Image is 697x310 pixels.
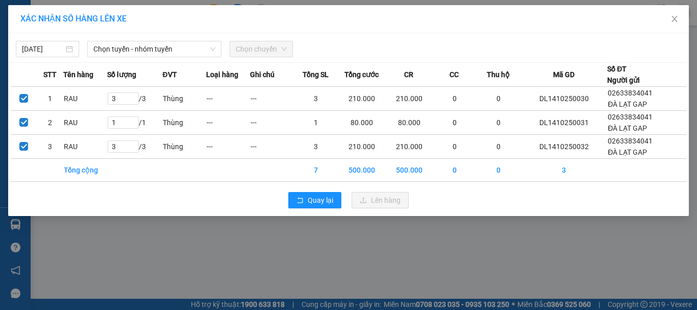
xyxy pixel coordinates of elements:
td: Thùng [162,111,206,135]
td: 210.000 [385,87,433,111]
td: DL1410250030 [520,87,607,111]
span: ĐVT [162,69,177,80]
td: --- [206,135,250,159]
span: ĐÀ LẠT GAP [608,148,647,156]
td: 80.000 [385,111,433,135]
span: Chọn chuyến [236,41,287,57]
span: CR [404,69,413,80]
td: 210.000 [338,87,385,111]
span: Tên hàng [63,69,93,80]
span: STT [43,69,57,80]
td: --- [250,135,294,159]
td: 0 [433,159,477,182]
td: 0 [433,87,477,111]
td: 3 [294,135,338,159]
span: close [670,15,679,23]
span: CC [450,69,459,80]
td: --- [206,111,250,135]
button: uploadLên hàng [352,192,409,208]
span: down [210,46,216,52]
td: 3 [37,135,64,159]
li: Thanh Thuỷ [5,5,148,25]
span: ĐÀ LẠT GAP [608,100,647,108]
span: 02633834041 [608,137,653,145]
td: 0 [433,111,477,135]
span: Ghi chú [250,69,275,80]
td: --- [206,87,250,111]
td: 210.000 [338,135,385,159]
span: Loại hàng [206,69,238,80]
td: 0 [477,111,520,135]
td: 500.000 [338,159,385,182]
td: 500.000 [385,159,433,182]
td: 0 [477,159,520,182]
td: 0 [477,135,520,159]
td: 1 [37,87,64,111]
td: Thùng [162,135,206,159]
span: rollback [296,197,304,205]
td: 7 [294,159,338,182]
span: Quay lại [308,195,333,206]
td: 3 [520,159,607,182]
td: 210.000 [385,135,433,159]
td: Thùng [162,87,206,111]
td: Tổng cộng [63,159,107,182]
span: Thu hộ [487,69,510,80]
span: Số lượng [107,69,136,80]
span: XÁC NHẬN SỐ HÀNG LÊN XE [20,14,127,23]
td: 0 [433,135,477,159]
td: --- [250,87,294,111]
td: RAU [63,135,107,159]
td: RAU [63,87,107,111]
td: 3 [294,87,338,111]
td: 2 [37,111,64,135]
span: Tổng SL [303,69,329,80]
td: --- [250,111,294,135]
li: VP [GEOGRAPHIC_DATA] [70,43,136,77]
td: / 3 [107,135,162,159]
span: ĐÀ LẠT GAP [608,124,647,132]
td: / 3 [107,87,162,111]
td: / 1 [107,111,162,135]
button: rollbackQuay lại [288,192,341,208]
div: Số ĐT Người gửi [607,63,640,86]
button: Close [660,5,689,34]
td: 1 [294,111,338,135]
td: 0 [477,87,520,111]
td: RAU [63,111,107,135]
span: Chọn tuyến - nhóm tuyến [93,41,215,57]
input: 14/10/2025 [22,43,64,55]
li: VP [GEOGRAPHIC_DATA] [5,43,70,77]
span: 02633834041 [608,113,653,121]
td: DL1410250032 [520,135,607,159]
span: Mã GD [553,69,575,80]
td: 80.000 [338,111,385,135]
span: 02633834041 [608,89,653,97]
span: Tổng cước [344,69,379,80]
td: DL1410250031 [520,111,607,135]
